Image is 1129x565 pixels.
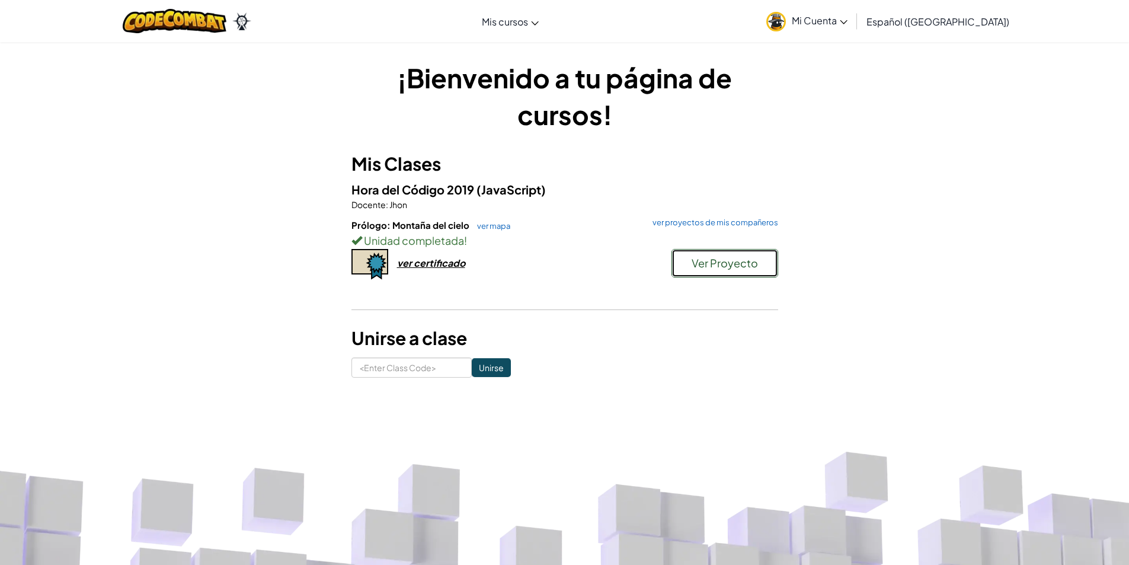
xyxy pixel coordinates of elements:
[351,357,472,378] input: <Enter Class Code>
[482,15,528,28] span: Mis cursos
[397,257,465,269] div: ver certificado
[351,199,386,210] span: Docente
[647,219,778,226] a: ver proyectos de mis compañeros
[362,234,464,247] span: Unidad completada
[866,15,1009,28] span: Español ([GEOGRAPHIC_DATA])
[476,182,546,197] span: (JavaScript)
[476,5,545,37] a: Mis cursos
[792,14,847,27] span: Mi Cuenta
[123,9,226,33] img: CodeCombat logo
[232,12,251,30] img: Ozaria
[472,358,511,377] input: Unirse
[671,249,778,277] button: Ver Proyecto
[861,5,1015,37] a: Español ([GEOGRAPHIC_DATA])
[351,219,471,231] span: Prólogo: Montaña del cielo
[386,199,388,210] span: :
[388,199,407,210] span: Jhon
[351,257,465,269] a: ver certificado
[351,59,778,133] h1: ¡Bienvenido a tu página de cursos!
[692,256,758,270] span: Ver Proyecto
[464,234,467,247] span: !
[351,249,388,280] img: certificate-icon.png
[471,221,510,231] a: ver mapa
[351,182,476,197] span: Hora del Código 2019
[351,151,778,177] h3: Mis Clases
[351,325,778,352] h3: Unirse a clase
[766,12,786,31] img: avatar
[760,2,853,40] a: Mi Cuenta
